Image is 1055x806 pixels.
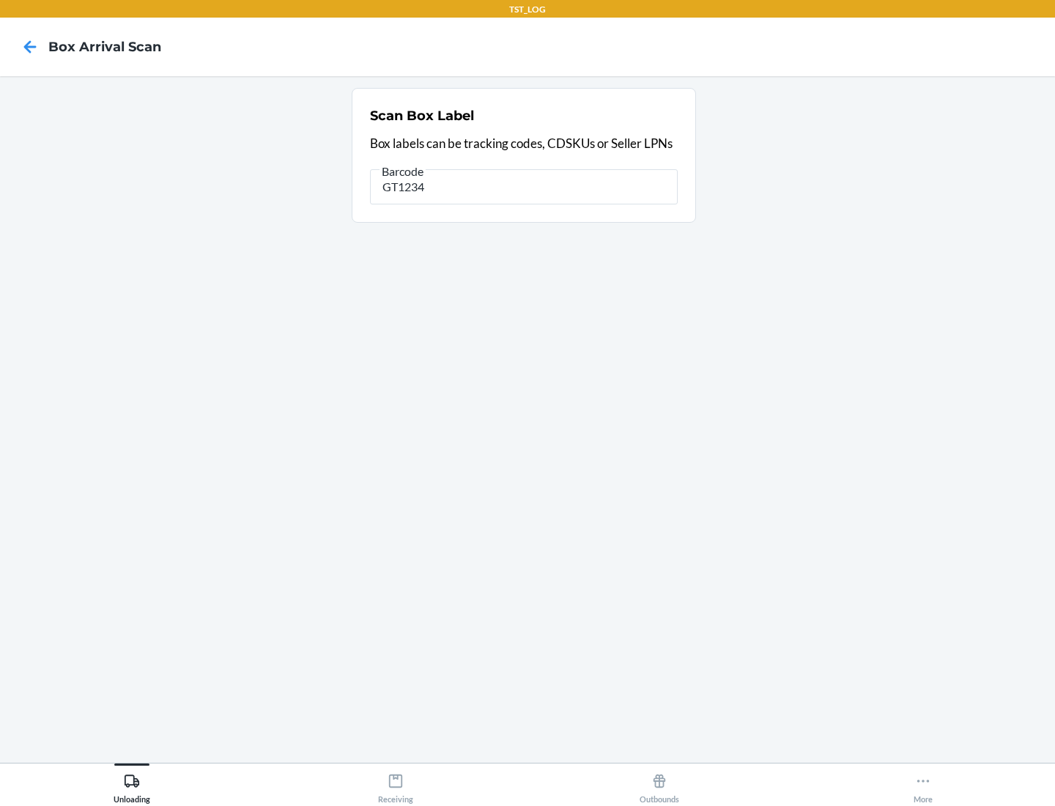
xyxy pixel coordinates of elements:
[914,767,933,804] div: More
[791,764,1055,804] button: More
[509,3,546,16] p: TST_LOG
[370,106,474,125] h2: Scan Box Label
[640,767,679,804] div: Outbounds
[264,764,527,804] button: Receiving
[370,169,678,204] input: Barcode
[370,134,678,153] p: Box labels can be tracking codes, CDSKUs or Seller LPNs
[527,764,791,804] button: Outbounds
[114,767,150,804] div: Unloading
[48,37,161,56] h4: Box Arrival Scan
[378,767,413,804] div: Receiving
[380,164,426,179] span: Barcode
